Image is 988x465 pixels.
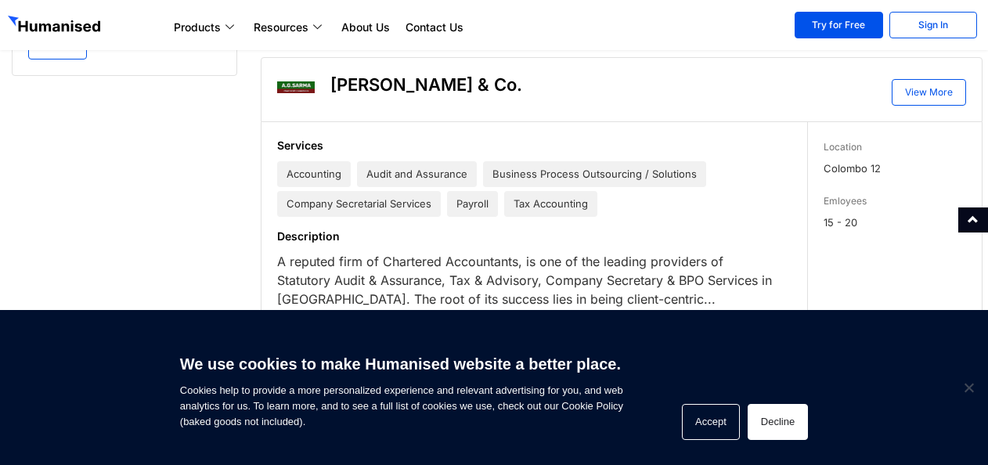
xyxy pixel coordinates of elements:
a: About Us [334,18,398,37]
a: Sign In [889,12,977,38]
img: GetHumanised Logo [8,16,103,36]
h5: Services [277,138,781,153]
h6: Emloyees [824,193,966,209]
h3: [PERSON_NAME] & Co. [330,74,522,96]
h6: Location [824,139,966,155]
span: Business Process Outsourcing / Solutions [483,161,706,187]
p: A reputed firm of Chartered Accountants, is one of the leading providers of Statutory Audit & Ass... [277,252,781,308]
span: Tax Accounting [504,191,597,217]
a: Resources [246,18,334,37]
span: Payroll [447,191,498,217]
a: Contact Us [398,18,471,37]
span: Decline [961,380,976,395]
button: Accept [682,404,740,440]
span: Audit and Assurance [357,161,477,187]
h5: Description [277,229,781,244]
a: Try for Free [795,12,882,38]
a: Products [166,18,246,37]
button: Decline [748,404,808,440]
span: Accounting [277,161,351,187]
h6: We use cookies to make Humanised website a better place. [180,353,623,375]
span: Company Secretarial Services [277,191,441,217]
p: 15 - 20 [824,213,966,232]
a: View More [892,79,966,106]
span: Cookies help to provide a more personalized experience and relevant advertising for you, and web ... [180,345,623,430]
p: Colombo 12 [824,159,966,178]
